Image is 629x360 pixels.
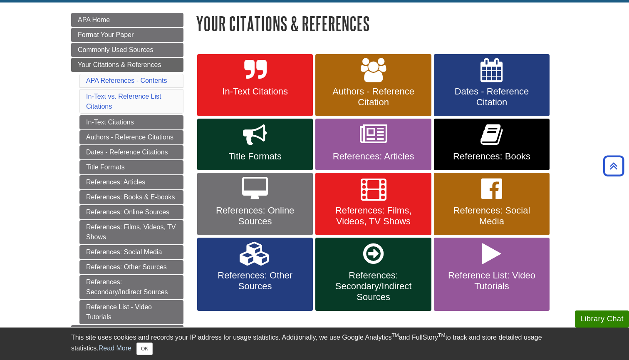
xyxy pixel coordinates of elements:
[197,173,313,235] a: References: Online Sources
[71,28,183,42] a: Format Your Paper
[315,54,431,117] a: Authors - Reference Citation
[79,220,183,244] a: References: Films, Videos, TV Shows
[71,333,558,355] div: This site uses cookies and records your IP address for usage statistics. Additionally, we use Goo...
[79,130,183,144] a: Authors - Reference Citations
[79,160,183,174] a: Title Formats
[86,93,161,110] a: In-Text vs. Reference List Citations
[71,58,183,72] a: Your Citations & References
[440,205,543,227] span: References: Social Media
[71,325,183,339] a: More APA Help
[315,173,431,235] a: References: Films, Videos, TV Shows
[440,86,543,108] span: Dates - Reference Citation
[434,119,550,170] a: References: Books
[79,115,183,129] a: In-Text Citations
[322,205,425,227] span: References: Films, Videos, TV Shows
[322,151,425,162] span: References: Articles
[78,16,110,23] span: APA Home
[434,173,550,235] a: References: Social Media
[79,275,183,299] a: References: Secondary/Indirect Sources
[71,13,183,354] div: Guide Page Menu
[79,245,183,259] a: References: Social Media
[440,270,543,292] span: Reference List: Video Tutorials
[79,145,183,159] a: Dates - Reference Citations
[79,300,183,324] a: Reference List - Video Tutorials
[79,175,183,189] a: References: Articles
[440,151,543,162] span: References: Books
[197,119,313,170] a: Title Formats
[391,333,399,338] sup: TM
[197,54,313,117] a: In-Text Citations
[78,61,161,68] span: Your Citations & References
[434,238,550,311] a: Reference List: Video Tutorials
[79,260,183,274] a: References: Other Sources
[575,310,629,328] button: Library Chat
[79,190,183,204] a: References: Books & E-books
[99,345,131,352] a: Read More
[438,333,445,338] sup: TM
[203,270,307,292] span: References: Other Sources
[78,46,153,53] span: Commonly Used Sources
[322,86,425,108] span: Authors - Reference Citation
[71,13,183,27] a: APA Home
[71,43,183,57] a: Commonly Used Sources
[197,238,313,311] a: References: Other Sources
[136,343,153,355] button: Close
[203,151,307,162] span: Title Formats
[78,31,134,38] span: Format Your Paper
[203,205,307,227] span: References: Online Sources
[86,77,167,84] a: APA References - Contents
[315,119,431,170] a: References: Articles
[203,86,307,97] span: In-Text Citations
[434,54,550,117] a: Dates - Reference Citation
[79,205,183,219] a: References: Online Sources
[600,160,627,171] a: Back to Top
[322,270,425,303] span: References: Secondary/Indirect Sources
[196,13,558,34] h1: Your Citations & References
[315,238,431,311] a: References: Secondary/Indirect Sources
